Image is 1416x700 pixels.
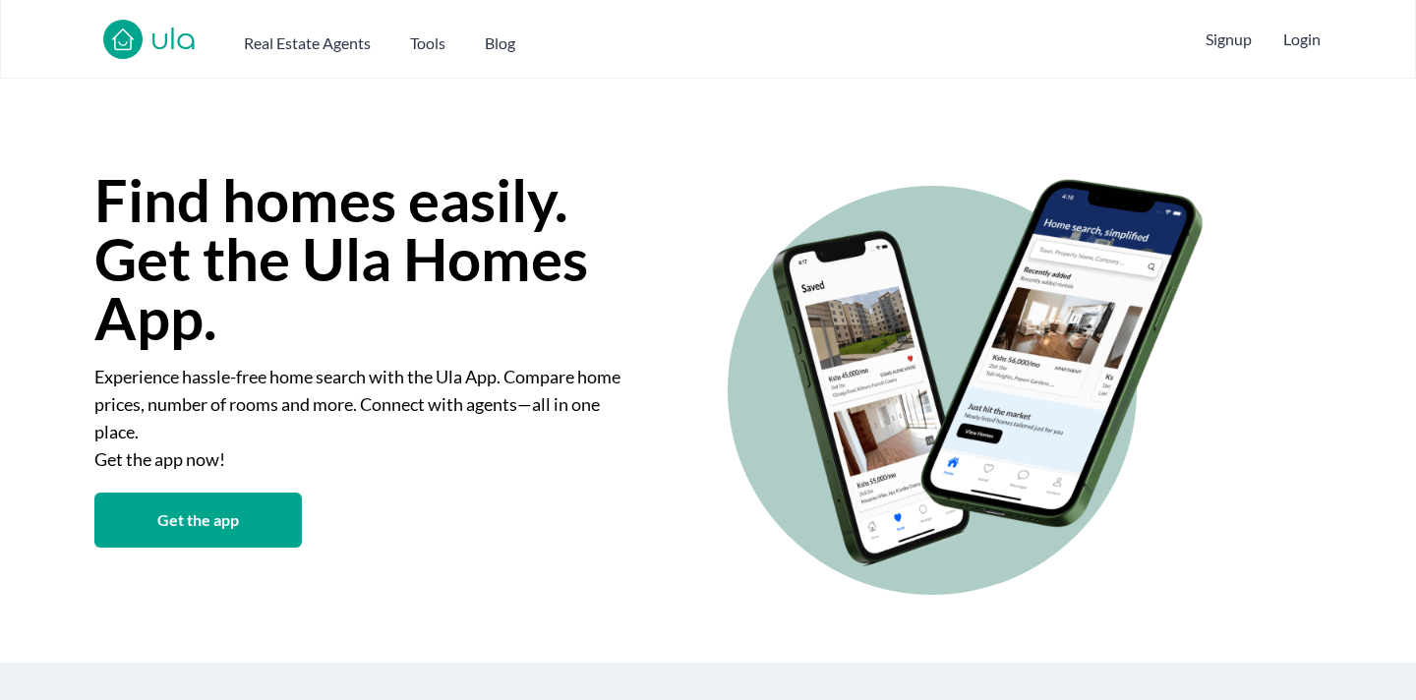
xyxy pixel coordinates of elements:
h2: Blog [485,31,515,55]
h2: Real Estate Agents [244,31,371,55]
h1: Find homes easily. Get the Ula Homes App. [94,170,708,347]
img: Ula africa app in stores [708,123,1322,595]
span: Signup [1206,20,1252,59]
nav: Main [244,24,555,55]
button: Get the app [94,493,302,548]
button: Login [1283,28,1321,51]
a: ula [150,24,197,59]
h2: Experience hassle-free home search with the Ula App. Compare home prices, number of rooms and mor... [94,363,629,473]
button: Real Estate Agents [244,24,371,55]
h2: Tools [410,31,445,55]
button: Tools [410,24,445,55]
a: Blog [485,24,515,55]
